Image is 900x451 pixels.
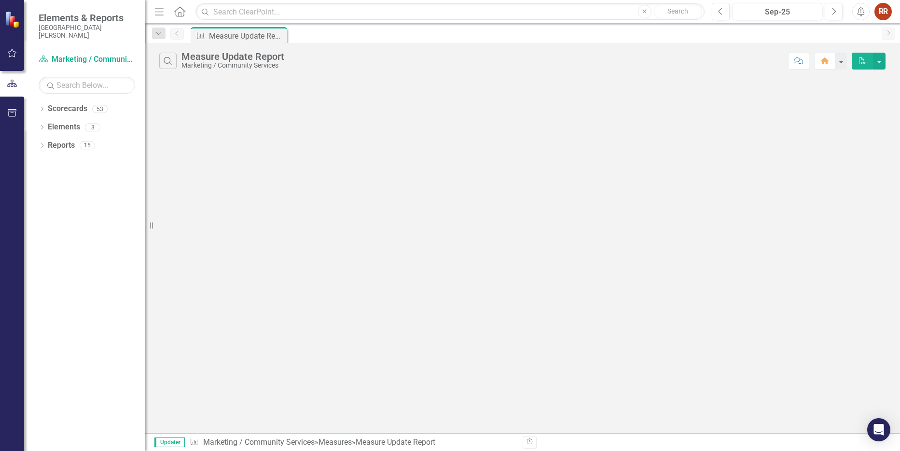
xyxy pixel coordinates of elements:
span: Updater [154,437,185,447]
span: Search [667,7,688,15]
div: 3 [85,123,100,131]
button: Search [654,5,702,18]
a: Marketing / Community Services [203,437,315,447]
div: 15 [80,141,95,150]
div: Sep-25 [736,6,819,18]
button: Sep-25 [733,3,823,20]
a: Scorecards [48,103,87,114]
div: » » [190,437,515,448]
input: Search Below... [39,77,135,94]
img: ClearPoint Strategy [5,11,22,28]
div: Measure Update Report [209,30,285,42]
a: Reports [48,140,75,151]
a: Elements [48,122,80,133]
a: Marketing / Community Services [39,54,135,65]
div: Marketing / Community Services [181,62,284,69]
div: 53 [92,105,108,113]
div: Measure Update Report [181,51,284,62]
button: RR [874,3,892,20]
input: Search ClearPoint... [195,3,704,20]
span: Elements & Reports [39,12,135,24]
a: Measures [318,437,352,447]
div: Open Intercom Messenger [867,418,890,441]
small: [GEOGRAPHIC_DATA][PERSON_NAME] [39,24,135,40]
div: Measure Update Report [356,437,435,447]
